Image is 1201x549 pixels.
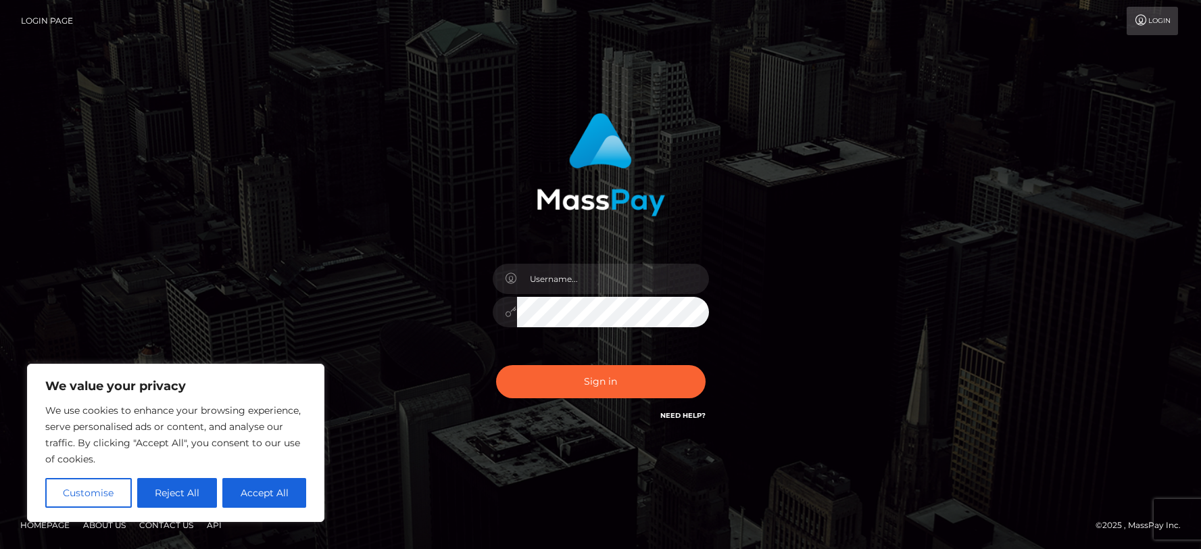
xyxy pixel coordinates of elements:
p: We use cookies to enhance your browsing experience, serve personalised ads or content, and analys... [45,402,306,467]
button: Accept All [222,478,306,508]
button: Sign in [496,365,706,398]
a: About Us [78,515,131,535]
button: Customise [45,478,132,508]
a: Contact Us [134,515,199,535]
p: We value your privacy [45,378,306,394]
a: Homepage [15,515,75,535]
div: We value your privacy [27,364,324,522]
a: Need Help? [660,411,706,420]
a: Login Page [21,7,73,35]
input: Username... [517,264,709,294]
div: © 2025 , MassPay Inc. [1096,518,1191,533]
a: Login [1127,7,1178,35]
button: Reject All [137,478,218,508]
a: API [201,515,227,535]
img: MassPay Login [537,113,665,216]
